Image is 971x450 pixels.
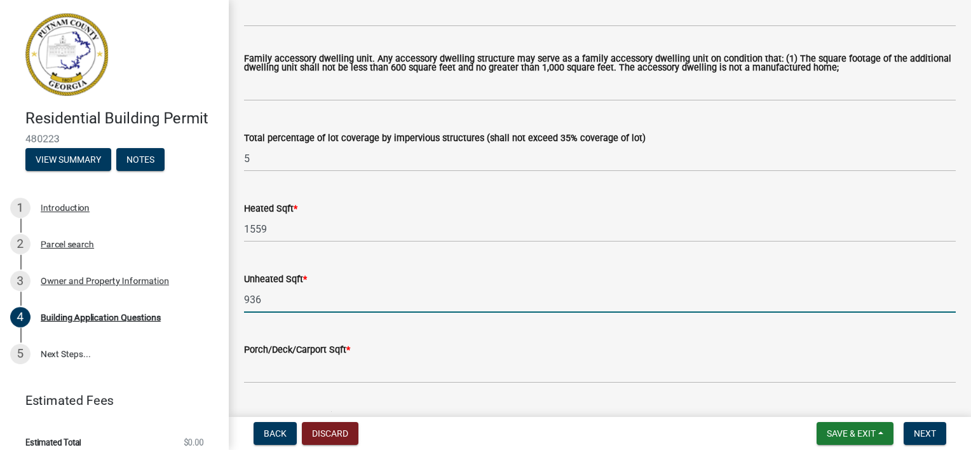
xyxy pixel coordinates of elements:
[41,313,161,322] div: Building Application Questions
[10,344,31,364] div: 5
[244,55,956,73] label: Family accessory dwelling unit. Any accessory dwelling structure may serve as a family accessory ...
[10,271,31,291] div: 3
[25,148,111,171] button: View Summary
[116,148,165,171] button: Notes
[25,109,219,128] h4: Residential Building Permit
[25,155,111,165] wm-modal-confirm: Summary
[254,422,297,445] button: Back
[41,203,90,212] div: Introduction
[904,422,946,445] button: Next
[817,422,893,445] button: Save & Exit
[914,428,936,439] span: Next
[827,428,876,439] span: Save & Exit
[116,155,165,165] wm-modal-confirm: Notes
[264,428,287,439] span: Back
[25,439,81,447] span: Estimated Total
[302,422,358,445] button: Discard
[244,134,646,143] label: Total percentage of lot coverage by impervious structures (shall not exceed 35% coverage of lot)
[244,275,307,284] label: Unheated Sqft
[10,198,31,218] div: 1
[244,205,297,214] label: Heated Sqft
[10,388,208,413] a: Estimated Fees
[10,234,31,254] div: 2
[41,240,94,249] div: Parcel search
[41,276,169,285] div: Owner and Property Information
[25,13,108,96] img: Putnam County, Georgia
[10,307,31,327] div: 4
[244,346,350,355] label: Porch/Deck/Carport Sqft
[25,133,203,145] span: 480223
[184,439,203,447] span: $0.00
